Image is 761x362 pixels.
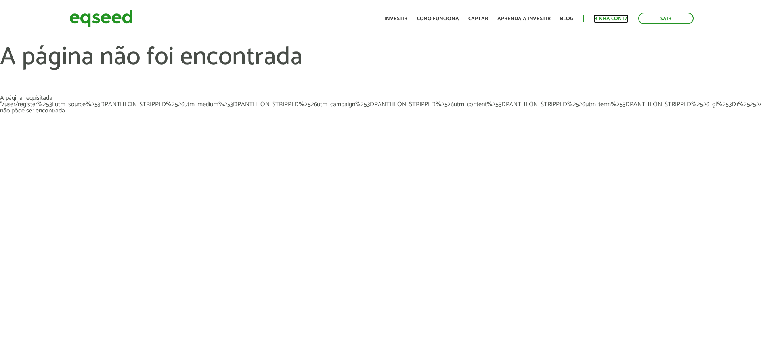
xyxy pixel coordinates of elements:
[497,16,551,21] a: Aprenda a investir
[468,16,488,21] a: Captar
[560,16,573,21] a: Blog
[593,16,629,21] a: Minha conta
[384,16,407,21] a: Investir
[69,8,133,29] img: EqSeed
[638,13,694,24] a: Sair
[417,16,459,21] a: Como funciona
